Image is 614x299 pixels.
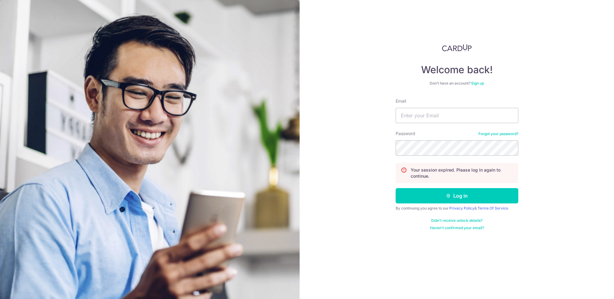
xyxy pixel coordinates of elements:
p: Your session expired. Please log in again to continue. [411,167,513,179]
div: Don’t have an account? [396,81,518,86]
img: CardUp Logo [442,44,472,51]
label: Password [396,131,415,137]
button: Log in [396,188,518,203]
a: Privacy Policy [449,206,474,210]
a: Haven't confirmed your email? [430,225,484,230]
a: Forgot your password? [478,131,518,136]
div: By continuing you agree to our & [396,206,518,211]
h4: Welcome back! [396,64,518,76]
a: Didn't receive unlock details? [431,218,482,223]
a: Sign up [471,81,484,85]
input: Enter your Email [396,108,518,123]
a: Terms Of Service [478,206,508,210]
label: Email [396,98,406,104]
